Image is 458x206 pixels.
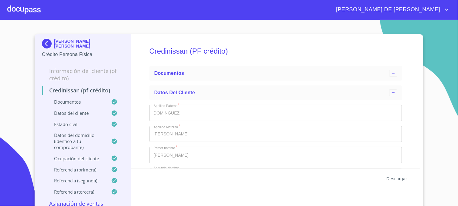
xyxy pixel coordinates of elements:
p: Ocupación del Cliente [42,155,111,161]
p: Referencia (primera) [42,167,111,173]
p: Datos del domicilio (idéntico a tu comprobante) [42,132,111,150]
div: Documentos [149,66,402,81]
p: Datos del cliente [42,110,111,116]
span: Descargar [387,175,407,183]
span: Datos del cliente [154,90,195,95]
p: Credinissan (PF crédito) [42,87,124,94]
p: [PERSON_NAME] [PERSON_NAME] [54,39,124,48]
span: Documentos [154,71,184,76]
p: Documentos [42,99,111,105]
img: Docupass spot blue [42,39,54,48]
p: Referencia (tercera) [42,189,111,195]
p: Referencia (segunda) [42,178,111,184]
button: Descargar [384,173,410,184]
h5: Credinissan (PF crédito) [149,39,402,64]
span: [PERSON_NAME] DE [PERSON_NAME] [332,5,443,15]
p: Información del cliente (PF crédito) [42,67,124,82]
div: [PERSON_NAME] [PERSON_NAME] [42,39,124,51]
p: Crédito Persona Física [42,51,124,58]
button: account of current user [332,5,451,15]
div: Datos del cliente [149,85,402,100]
p: Estado Civil [42,121,111,127]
